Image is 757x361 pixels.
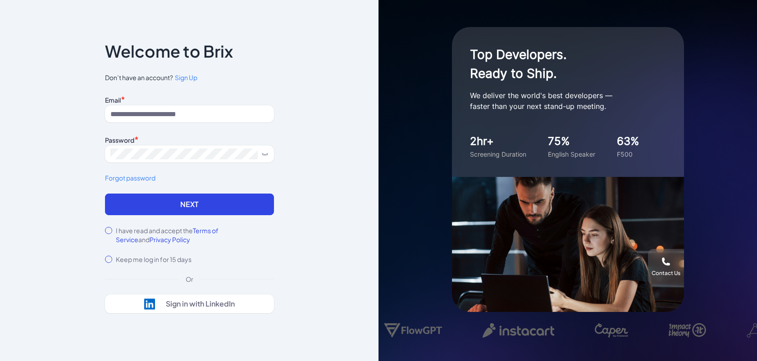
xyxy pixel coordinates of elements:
[548,149,595,159] div: English Speaker
[105,44,233,59] p: Welcome to Brix
[150,235,190,244] span: Privacy Policy
[105,96,121,104] label: Email
[175,73,197,81] span: Sign Up
[648,249,684,285] button: Contact Us
[105,173,274,183] a: Forgot password
[105,73,274,82] span: Don’t have an account?
[652,270,680,277] div: Contact Us
[617,133,639,149] div: 63%
[105,294,274,313] button: Sign in with LinkedIn
[105,194,274,215] button: Next
[470,90,650,112] p: We deliver the world's best developers — faster than your next stand-up meeting.
[116,226,274,244] label: I have read and accept the and
[105,136,134,144] label: Password
[470,149,526,159] div: Screening Duration
[617,149,639,159] div: F500
[116,255,192,264] label: Keep me log in for 15 days
[548,133,595,149] div: 75%
[173,73,197,82] a: Sign Up
[470,45,650,83] h1: Top Developers. Ready to Ship.
[470,133,526,149] div: 2hr+
[178,275,201,284] div: Or
[166,299,235,308] div: Sign in with LinkedIn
